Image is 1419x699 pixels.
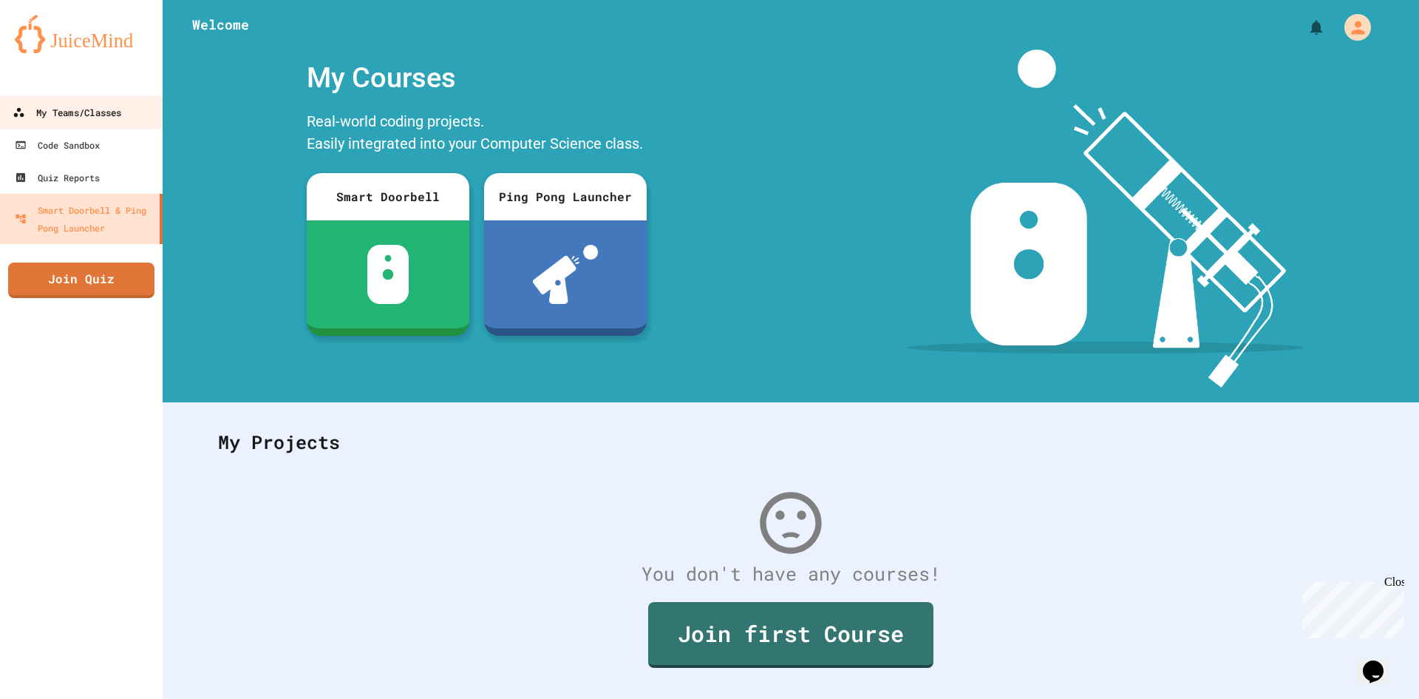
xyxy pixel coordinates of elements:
img: banner-image-my-projects.png [907,50,1303,388]
div: Real-world coding projects. Easily integrated into your Computer Science class. [299,107,654,162]
div: My Projects [203,413,1378,471]
div: Code Sandbox [15,136,100,154]
img: ppl-with-ball.png [533,245,599,304]
div: My Account [1329,10,1375,44]
div: Smart Doorbell & Ping Pong Launcher [15,201,154,237]
iframe: chat widget [1296,575,1404,638]
div: Quiz Reports [15,169,100,186]
a: Join Quiz [8,263,154,298]
iframe: chat widget [1357,640,1404,684]
div: You don't have any courses! [203,560,1378,588]
img: logo-orange.svg [15,15,148,53]
div: Ping Pong Launcher [484,173,647,220]
img: sdb-white.svg [367,245,409,304]
div: My Teams/Classes [13,104,121,122]
div: Smart Doorbell [307,173,469,220]
div: My Notifications [1280,15,1329,40]
div: My Courses [299,50,654,107]
div: Chat with us now!Close [6,6,102,94]
a: Join first Course [648,602,933,668]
